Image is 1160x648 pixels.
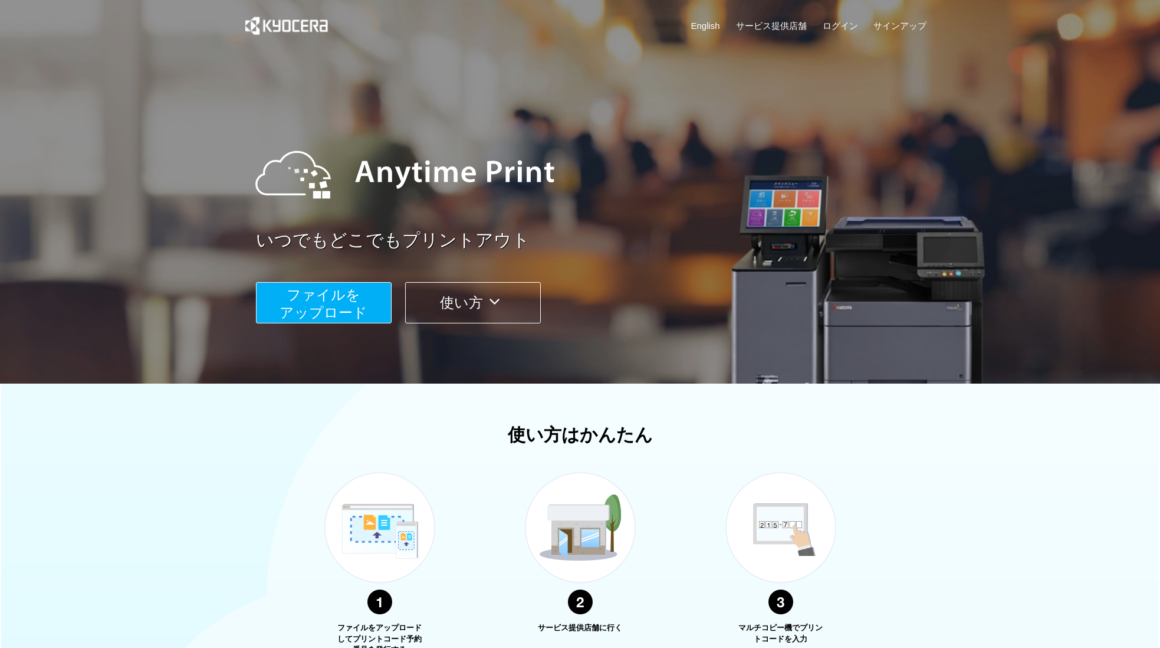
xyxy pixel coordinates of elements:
[823,19,858,32] a: ログイン
[737,623,825,644] p: マルチコピー機でプリントコードを入力
[873,19,926,32] a: サインアップ
[736,19,807,32] a: サービス提供店舗
[405,282,541,323] button: 使い方
[691,19,720,32] a: English
[256,228,934,253] a: いつでもどこでもプリントアウト
[536,623,625,634] p: サービス提供店舗に行く
[280,287,367,320] span: ファイルを ​​アップロード
[256,282,392,323] button: ファイルを​​アップロード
